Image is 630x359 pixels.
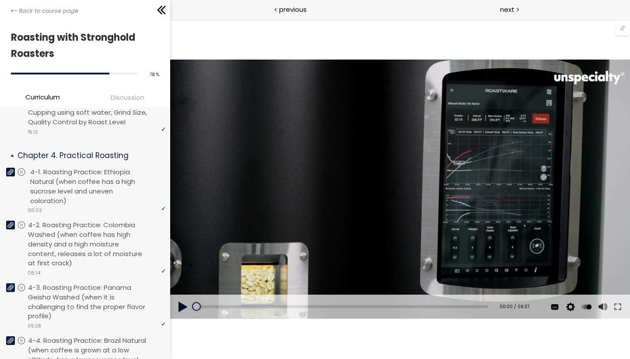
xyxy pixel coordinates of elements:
[500,4,514,14] span: next
[28,98,166,127] p: 3-5. Useful Tips for Evaluation – Cupping using soft water, Grind Size, Quality Control by Roast ...
[111,92,144,102] span: Discussion
[425,275,438,300] button: Volume
[28,220,166,268] p: 4-2. Roasting Practice: Colombia Washed (when coffee has high density and a high moisture content...
[19,7,78,15] span: Back to course page
[150,71,159,78] span: 78 %
[30,167,168,205] p: 4-1. Roasting Practice: Ethiopia Natural (when coffee has a high sucrose level and uneven colorat...
[28,322,41,330] span: 05:28
[394,275,407,300] button: Video quality
[11,7,78,15] a: Back to course page
[11,29,155,62] h1: Roasting with Stronghold Roasters
[28,283,166,321] p: 4-3. Roasting Practice: Panama Geisha Washed (when it is challenging to find the proper flavor pr...
[325,284,359,291] div: 00:00 / 06:37
[25,92,60,102] span: Curriculum
[17,150,159,161] p: Chapter 4. Practical Roasting
[377,275,392,300] div: See available captions
[279,4,307,14] span: previous
[28,207,42,214] span: 06:02
[28,269,40,277] span: 06:14
[28,128,38,136] span: 15:12
[408,275,424,300] div: Change playback rate
[409,275,423,300] button: Play back rate
[378,275,391,300] button: Subtitles and Transcript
